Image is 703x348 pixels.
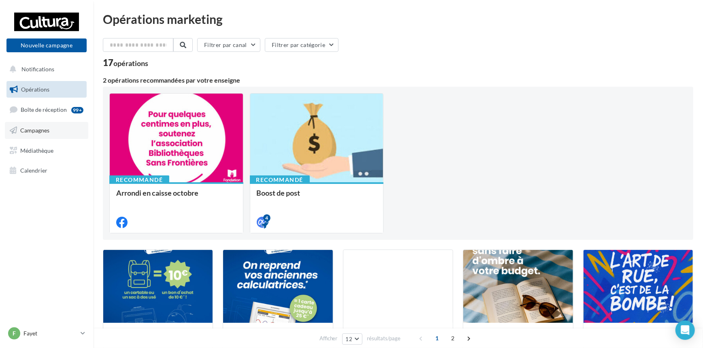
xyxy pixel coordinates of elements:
div: Boost de post [257,189,377,205]
a: Calendrier [5,162,88,179]
button: Nouvelle campagne [6,38,87,52]
span: résultats/page [367,335,400,342]
span: F [13,329,16,337]
button: Filtrer par catégorie [265,38,339,52]
span: Opérations [21,86,49,93]
span: Campagnes [20,127,49,134]
span: 2 [446,332,459,345]
div: 2 opérations recommandées par votre enseigne [103,77,693,83]
div: Arrondi en caisse octobre [116,189,236,205]
div: Recommandé [250,175,310,184]
p: Fayet [23,329,77,337]
button: Filtrer par canal [197,38,260,52]
div: 99+ [71,107,83,113]
span: Médiathèque [20,147,53,154]
div: Recommandé [109,175,169,184]
div: 17 [103,58,148,67]
div: opérations [113,60,148,67]
span: Afficher [320,335,338,342]
span: Calendrier [20,167,47,174]
a: Boîte de réception99+ [5,101,88,118]
button: Notifications [5,61,85,78]
a: F Fayet [6,326,87,341]
a: Médiathèque [5,142,88,159]
span: 12 [346,336,353,342]
a: Campagnes [5,122,88,139]
div: Open Intercom Messenger [675,320,695,340]
button: 12 [342,333,363,345]
div: Opérations marketing [103,13,693,25]
span: 1 [430,332,443,345]
span: Boîte de réception [21,106,67,113]
a: Opérations [5,81,88,98]
span: Notifications [21,66,54,73]
div: 4 [263,214,271,222]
